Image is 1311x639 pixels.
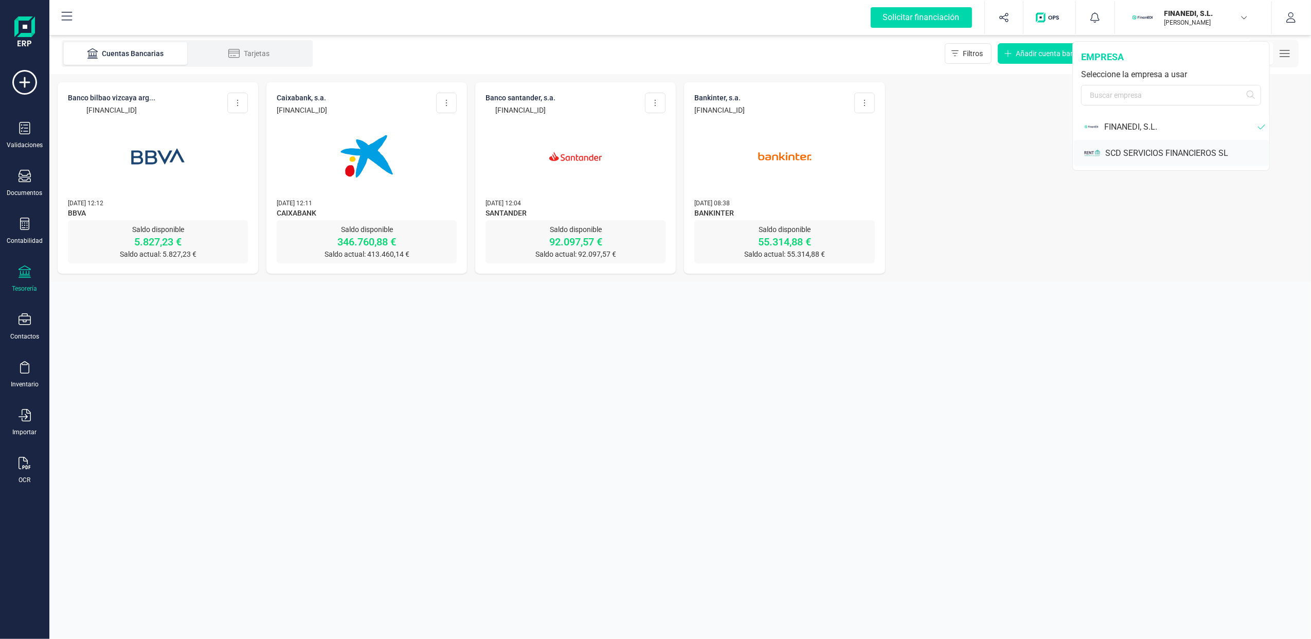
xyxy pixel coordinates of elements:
span: [DATE] 12:04 [486,200,521,207]
p: BANCO SANTANDER, S.A. [486,93,555,103]
p: [FINANCIAL_ID] [486,105,555,115]
p: Saldo disponible [694,224,874,235]
p: [FINANCIAL_ID] [277,105,327,115]
p: FINANEDI, S.L. [1164,8,1247,19]
img: SC [1084,144,1100,162]
input: Buscar empresa [1081,85,1261,105]
p: Saldo actual: 55.314,88 € [694,249,874,259]
span: BBVA [68,208,248,220]
span: SANTANDER [486,208,666,220]
button: FIFINANEDI, S.L.[PERSON_NAME] [1127,1,1259,34]
div: Seleccione la empresa a usar [1081,68,1261,81]
img: FI [1084,118,1099,136]
p: Saldo actual: 92.097,57 € [486,249,666,259]
p: Saldo actual: 5.827,23 € [68,249,248,259]
span: CAIXABANK [277,208,457,220]
span: [DATE] 12:11 [277,200,312,207]
p: [FINANCIAL_ID] [694,105,745,115]
p: [PERSON_NAME] [1164,19,1247,27]
span: [DATE] 12:12 [68,200,103,207]
img: Logo Finanedi [14,16,35,49]
span: Añadir cuenta bancaria [1016,48,1090,59]
p: BANCO BILBAO VIZCAYA ARG... [68,93,155,103]
div: Inventario [11,380,39,388]
p: Saldo disponible [68,224,248,235]
img: FI [1132,6,1154,29]
button: Solicitar financiación [858,1,984,34]
span: BANKINTER [694,208,874,220]
p: 55.314,88 € [694,235,874,249]
p: [FINANCIAL_ID] [68,105,155,115]
div: Contabilidad [7,237,43,245]
div: Tesorería [12,285,38,293]
div: OCR [19,476,31,484]
div: SCD SERVICIOS FINANCIEROS SL [1105,147,1269,159]
p: Saldo disponible [486,224,666,235]
div: Contactos [10,332,39,341]
div: empresa [1081,50,1261,64]
div: Solicitar financiación [871,7,972,28]
span: [DATE] 08:38 [694,200,730,207]
p: Saldo disponible [277,224,457,235]
div: Documentos [7,189,43,197]
div: Validaciones [7,141,43,149]
div: Cuentas Bancarias [84,48,167,59]
p: BANKINTER, S.A. [694,93,745,103]
div: Tarjetas [208,48,290,59]
button: Filtros [945,43,992,64]
p: 346.760,88 € [277,235,457,249]
div: Importar [13,428,37,436]
p: CAIXABANK, S.A. [277,93,327,103]
p: 5.827,23 € [68,235,248,249]
p: Saldo actual: 413.460,14 € [277,249,457,259]
p: 92.097,57 € [486,235,666,249]
button: Añadir cuenta bancaria [998,43,1099,64]
span: Filtros [963,48,983,59]
img: Logo de OPS [1036,12,1063,23]
button: Logo de OPS [1030,1,1069,34]
div: FINANEDI, S.L. [1104,121,1258,133]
